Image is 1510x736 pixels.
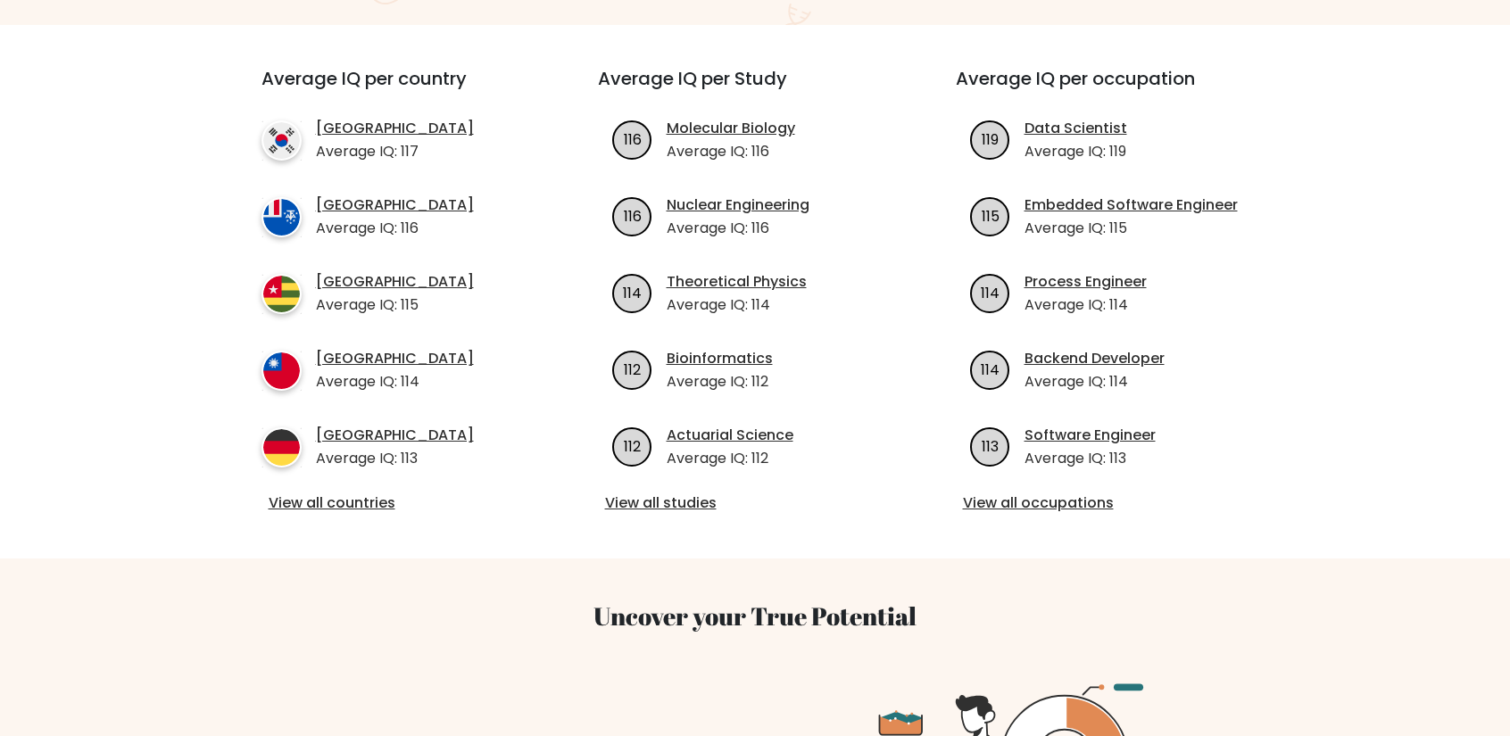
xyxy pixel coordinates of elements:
a: Actuarial Science [667,425,793,446]
text: 116 [623,205,641,226]
p: Average IQ: 112 [667,371,773,393]
a: View all studies [605,492,906,514]
a: Backend Developer [1025,348,1165,369]
a: [GEOGRAPHIC_DATA] [316,118,474,139]
p: Average IQ: 112 [667,448,793,469]
p: Average IQ: 119 [1025,141,1127,162]
a: Process Engineer [1025,271,1147,293]
a: Molecular Biology [667,118,795,139]
p: Average IQ: 114 [1025,371,1165,393]
text: 112 [624,435,641,456]
text: 114 [981,282,1000,302]
a: Embedded Software Engineer [1025,194,1238,216]
a: [GEOGRAPHIC_DATA] [316,348,474,369]
a: View all countries [269,492,527,514]
h3: Average IQ per Study [598,68,913,111]
a: View all occupations [963,492,1264,514]
img: country [261,197,302,237]
h3: Average IQ per occupation [956,68,1271,111]
p: Average IQ: 115 [316,294,474,316]
text: 115 [981,205,999,226]
h3: Average IQ per country [261,68,534,111]
p: Average IQ: 113 [1025,448,1156,469]
a: [GEOGRAPHIC_DATA] [316,271,474,293]
img: country [261,274,302,314]
a: [GEOGRAPHIC_DATA] [316,425,474,446]
a: [GEOGRAPHIC_DATA] [316,194,474,216]
a: Software Engineer [1025,425,1156,446]
p: Average IQ: 114 [316,371,474,393]
text: 114 [623,282,642,302]
p: Average IQ: 114 [1025,294,1147,316]
a: Bioinformatics [667,348,773,369]
p: Average IQ: 116 [316,218,474,239]
img: country [261,120,302,161]
text: 119 [982,128,999,149]
p: Average IQ: 115 [1025,218,1238,239]
text: 112 [624,359,641,379]
a: Data Scientist [1025,118,1127,139]
p: Average IQ: 116 [667,218,809,239]
img: country [261,351,302,391]
p: Average IQ: 117 [316,141,474,162]
text: 116 [623,128,641,149]
a: Nuclear Engineering [667,194,809,216]
p: Average IQ: 113 [316,448,474,469]
p: Average IQ: 114 [667,294,807,316]
text: 113 [982,435,999,456]
a: Theoretical Physics [667,271,807,293]
img: country [261,427,302,467]
text: 114 [981,359,1000,379]
h3: Uncover your True Potential [177,601,1333,632]
p: Average IQ: 116 [667,141,795,162]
